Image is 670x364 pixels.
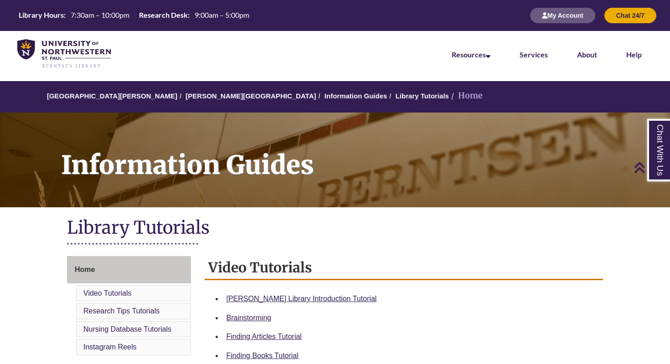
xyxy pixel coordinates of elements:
[634,161,668,174] a: Back to Top
[186,92,316,100] a: [PERSON_NAME][GEOGRAPHIC_DATA]
[47,92,177,100] a: [GEOGRAPHIC_DATA][PERSON_NAME]
[530,8,595,23] button: My Account
[205,256,603,280] h2: Video Tutorials
[51,113,670,195] h1: Information Guides
[83,307,160,315] a: Research Tips Tutorials
[83,325,171,333] a: Nursing Database Tutorials
[195,10,249,19] span: 9:00am – 5:00pm
[83,289,132,297] a: Video Tutorials
[15,10,67,20] th: Library Hours:
[577,50,597,59] a: About
[67,216,603,241] h1: Library Tutorials
[520,50,548,59] a: Services
[227,295,377,302] a: [PERSON_NAME] Library Introduction Tutorial
[15,10,253,20] table: Hours Today
[71,10,129,19] span: 7:30am – 10:00pm
[67,256,191,283] a: Home
[227,333,302,340] a: Finding Articles Tutorial
[135,10,191,20] th: Research Desk:
[396,92,449,100] a: Library Tutorials
[83,343,137,351] a: Instagram Reels
[15,10,253,21] a: Hours Today
[227,352,299,359] a: Finding Books Tutorial
[452,50,490,59] a: Resources
[17,39,111,69] img: UNWSP Library Logo
[604,8,656,23] button: Chat 24/7
[75,266,95,273] span: Home
[530,11,595,19] a: My Account
[67,256,191,357] div: Guide Page Menu
[626,50,642,59] a: Help
[449,89,483,103] li: Home
[325,92,387,100] a: Information Guides
[227,314,272,322] a: Brainstorming
[604,11,656,19] a: Chat 24/7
